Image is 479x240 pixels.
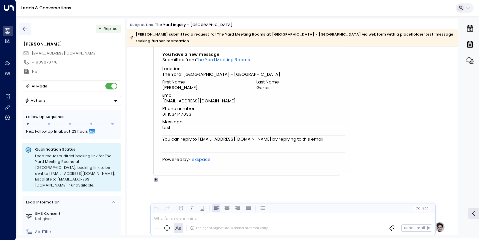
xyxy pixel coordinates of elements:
[21,5,71,11] a: Leads & Conversations
[162,98,345,103] div: [EMAIL_ADDRESS][DOMAIN_NAME]
[162,137,345,142] div: You can reply to [EMAIL_ADDRESS][DOMAIN_NAME] by replying to this email.
[162,112,345,117] div: 0111534147033
[162,125,345,130] pre: test
[162,106,345,112] div: Phone number
[163,204,171,212] button: Redo
[153,177,159,182] div: H
[190,226,268,230] div: The agent signature is added automatically
[35,211,119,216] label: SMS Consent
[35,229,119,235] div: AddTitle
[256,79,345,85] div: Last Name
[162,57,345,63] p: Submitted from
[23,41,121,47] div: [PERSON_NAME]
[434,222,445,232] img: profile-logo.png
[32,69,121,74] div: Np
[104,26,118,31] span: Replied
[32,83,47,89] div: AI Mode
[130,31,455,44] div: [PERSON_NAME] submitted a request for The Yard Meeting Rooms at [GEOGRAPHIC_DATA] - [GEOGRAPHIC_D...
[22,96,121,105] div: Button group with a nested menu
[32,51,97,56] span: [EMAIL_ADDRESS][DOMAIN_NAME]
[162,93,345,98] div: Email
[32,60,121,65] div: +1989878776
[22,96,121,105] button: Actions
[162,52,345,58] p: You have a new message
[54,128,88,135] span: In about 23 hours
[25,98,46,103] div: Actions
[26,128,117,135] div: Next Follow Up:
[196,57,250,63] a: The Yard Meeting Rooms
[24,199,60,205] div: Lead Information
[162,85,251,90] div: [PERSON_NAME]
[35,147,118,152] p: Qualification Status
[162,72,345,77] div: The Yard: [GEOGRAPHIC_DATA] - [GEOGRAPHIC_DATA]
[98,24,101,34] div: •
[130,22,154,27] span: Subject Line:
[35,153,118,188] div: Lead requests direct booking link for The Yard Meeting Rooms at [GEOGRAPHIC_DATA]; booking link t...
[256,85,345,90] div: Gareis
[26,114,117,120] div: Follow Up Sequence
[152,204,160,212] button: Undo
[162,157,345,163] div: Powered by
[420,206,421,210] span: |
[413,206,430,211] button: Cc|Bcc
[162,79,251,85] div: First Name
[415,206,428,210] span: Cc Bcc
[32,51,97,56] span: cjgareis@gmail.com
[189,157,211,163] a: Flexspace
[162,66,345,72] div: Location
[155,22,233,28] div: The Yard Inquiry - [GEOGRAPHIC_DATA]
[162,119,345,125] div: Message
[35,216,119,222] div: Not given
